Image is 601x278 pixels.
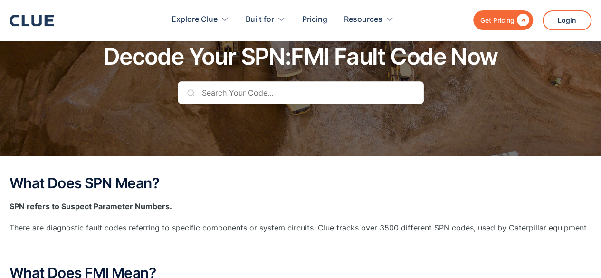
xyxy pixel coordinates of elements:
p: ‍ [10,244,591,256]
div: Resources [344,5,394,35]
h1: Decode Your SPN:FMI Fault Code Now [104,44,498,69]
div: Explore Clue [172,5,218,35]
a: Pricing [302,5,327,35]
a: Get Pricing [473,10,533,30]
h2: What Does SPN Mean? [10,175,591,191]
div: Get Pricing [480,14,515,26]
div: Built for [246,5,274,35]
p: There are diagnostic fault codes referring to specific components or system circuits. Clue tracks... [10,222,591,234]
div:  [515,14,529,26]
div: Built for [246,5,286,35]
input: Search Your Code... [178,81,424,104]
div: Resources [344,5,382,35]
a: Login [543,10,591,30]
div: Explore Clue [172,5,229,35]
strong: SPN refers to Suspect Parameter Numbers. [10,201,172,211]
